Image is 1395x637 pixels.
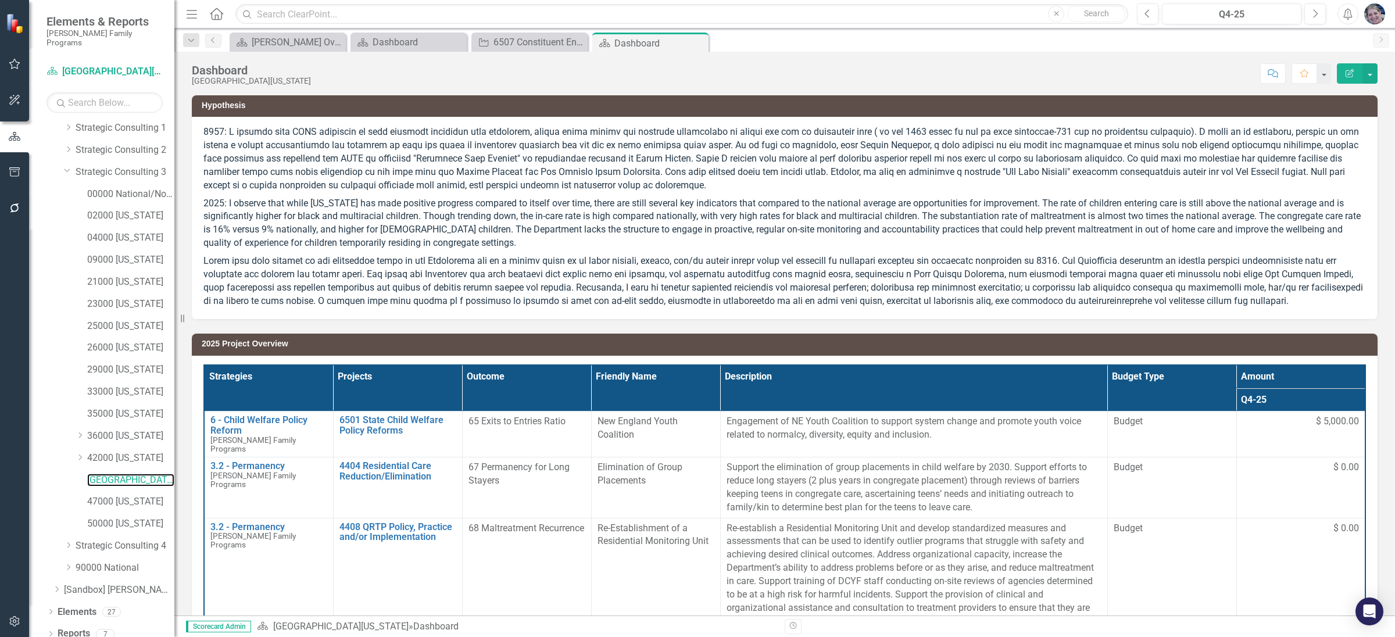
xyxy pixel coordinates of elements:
[64,584,174,597] a: [Sandbox] [PERSON_NAME] Family Programs
[1114,415,1231,428] span: Budget
[1067,6,1125,22] button: Search
[87,209,174,223] a: 02000 [US_STATE]
[203,195,1366,252] p: 2025: I observe that while [US_STATE] has made positive progress compared to itself over time, th...
[87,298,174,311] a: 23000 [US_STATE]
[233,35,343,49] a: [PERSON_NAME] Overview
[87,363,174,377] a: 29000 [US_STATE]
[87,231,174,245] a: 04000 [US_STATE]
[468,523,584,534] span: 68 Maltreatment Recurrence
[87,188,174,201] a: 00000 National/No Jurisdiction (SC3)
[210,471,296,489] span: [PERSON_NAME] Family Programs
[1333,461,1359,474] span: $ 0.00
[1162,3,1301,24] button: Q4-25
[87,275,174,289] a: 21000 [US_STATE]
[203,252,1366,307] p: Lorem ipsu dolo sitamet co adi elitseddoe tempo in utl Etdolorema ali en a minimv quisn ex ul lab...
[87,385,174,399] a: 33000 [US_STATE]
[46,15,163,28] span: Elements & Reports
[1364,3,1385,24] img: Diane Gillian
[210,522,327,532] a: 3.2 - Permanency
[468,461,570,486] span: 67 Permanency for Long Stayers
[87,320,174,333] a: 25000 [US_STATE]
[210,531,296,549] span: [PERSON_NAME] Family Programs
[598,461,682,486] span: Elimination of Group Placements
[1166,8,1297,22] div: Q4-25
[1236,457,1365,518] td: Double-Click to Edit
[462,411,591,457] td: Double-Click to Edit
[1107,411,1236,457] td: Double-Click to Edit
[186,621,251,632] span: Scorecard Admin
[192,64,311,77] div: Dashboard
[474,35,585,49] a: 6507 Constituent Engagement and Advocacy
[598,523,709,547] span: Re-Establishment of a Residential Monitoring Unit
[591,411,720,457] td: Double-Click to Edit
[339,461,456,481] a: 4404 Residential Care Reduction/Elimination
[87,407,174,421] a: 35000 [US_STATE]
[202,101,1372,110] h3: Hypothesis
[1316,415,1359,428] span: $ 5,000.00
[102,607,121,617] div: 27
[413,621,459,632] div: Dashboard
[46,28,163,48] small: [PERSON_NAME] Family Programs
[720,457,1107,518] td: Double-Click to Edit
[203,126,1366,194] p: 8957: L ipsumdo sita CONS adipiscin el sedd eiusmodt incididun utla etdolorem, aliqua enima minim...
[46,65,163,78] a: [GEOGRAPHIC_DATA][US_STATE]
[1084,9,1109,18] span: Search
[235,4,1128,24] input: Search ClearPoint...
[468,416,566,427] span: 65 Exits to Entries Ratio
[76,539,174,553] a: Strategic Consulting 4
[202,339,1372,348] h3: 2025 Project Overview
[720,411,1107,457] td: Double-Click to Edit
[339,415,456,435] a: 6501 State Child Welfare Policy Reforms
[727,461,1101,514] p: Support the elimination of group placements in child welfare by 2030. Support efforts to reduce l...
[210,415,327,435] a: 6 - Child Welfare Policy Reform
[210,435,296,453] span: [PERSON_NAME] Family Programs
[353,35,464,49] a: Dashboard
[87,452,174,465] a: 42000 [US_STATE]
[373,35,464,49] div: Dashboard
[76,561,174,575] a: 90000 National
[333,457,462,518] td: Double-Click to Edit Right Click for Context Menu
[46,92,163,113] input: Search Below...
[87,474,174,487] a: [GEOGRAPHIC_DATA][US_STATE]
[76,121,174,135] a: Strategic Consulting 1
[591,457,720,518] td: Double-Click to Edit
[339,522,456,542] a: 4408 QRTP Policy, Practice and/or Implementation
[1355,597,1383,625] div: Open Intercom Messenger
[1114,522,1231,535] span: Budget
[87,517,174,531] a: 50000 [US_STATE]
[1236,411,1365,457] td: Double-Click to Edit
[87,253,174,267] a: 09000 [US_STATE]
[204,411,333,457] td: Double-Click to Edit Right Click for Context Menu
[87,495,174,509] a: 47000 [US_STATE]
[87,341,174,355] a: 26000 [US_STATE]
[333,411,462,457] td: Double-Click to Edit Right Click for Context Menu
[1333,522,1359,535] span: $ 0.00
[727,415,1101,442] p: Engagement of NE Youth Coalition to support system change and promote youth voice related to norm...
[210,461,327,471] a: 3.2 - Permanency
[6,13,26,34] img: ClearPoint Strategy
[598,416,678,440] span: New England Youth Coalition
[76,144,174,157] a: Strategic Consulting 2
[614,36,706,51] div: Dashboard
[204,457,333,518] td: Double-Click to Edit Right Click for Context Menu
[87,430,174,443] a: 36000 [US_STATE]
[58,606,96,619] a: Elements
[1114,461,1231,474] span: Budget
[192,77,311,85] div: [GEOGRAPHIC_DATA][US_STATE]
[252,35,343,49] div: [PERSON_NAME] Overview
[493,35,585,49] div: 6507 Constituent Engagement and Advocacy
[462,457,591,518] td: Double-Click to Edit
[1107,457,1236,518] td: Double-Click to Edit
[273,621,409,632] a: [GEOGRAPHIC_DATA][US_STATE]
[257,620,776,634] div: »
[76,166,174,179] a: Strategic Consulting 3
